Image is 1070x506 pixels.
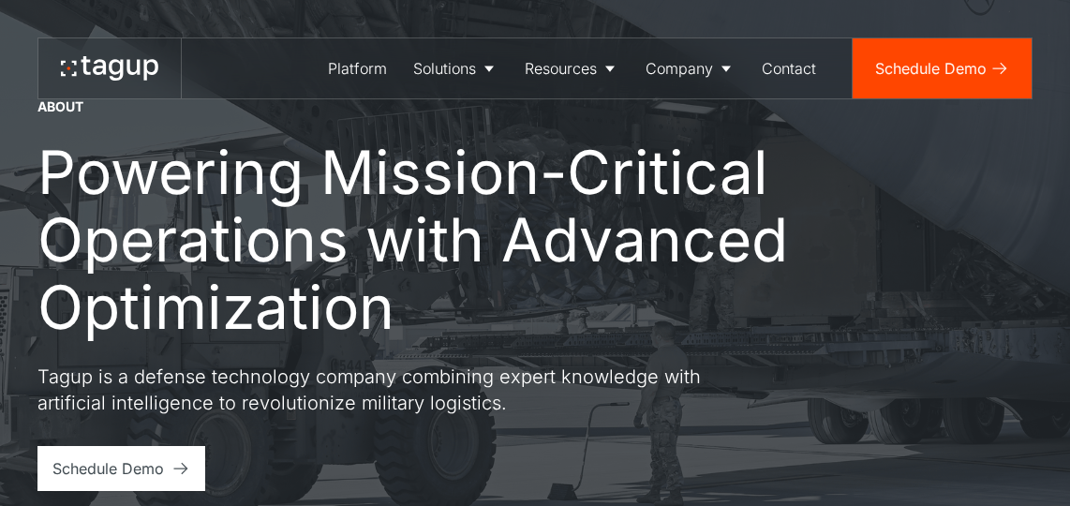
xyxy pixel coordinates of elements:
[762,57,816,80] div: Contact
[37,446,205,491] a: Schedule Demo
[646,57,713,80] div: Company
[525,57,597,80] div: Resources
[37,139,825,341] h1: Powering Mission-Critical Operations with Advanced Optimization
[37,364,712,416] p: Tagup is a defense technology company combining expert knowledge with artificial intelligence to ...
[400,38,512,98] a: Solutions
[52,457,164,480] div: Schedule Demo
[632,38,749,98] a: Company
[328,57,387,80] div: Platform
[875,57,987,80] div: Schedule Demo
[853,38,1032,98] a: Schedule Demo
[315,38,400,98] a: Platform
[749,38,829,98] a: Contact
[413,57,476,80] div: Solutions
[512,38,632,98] a: Resources
[37,97,83,116] div: About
